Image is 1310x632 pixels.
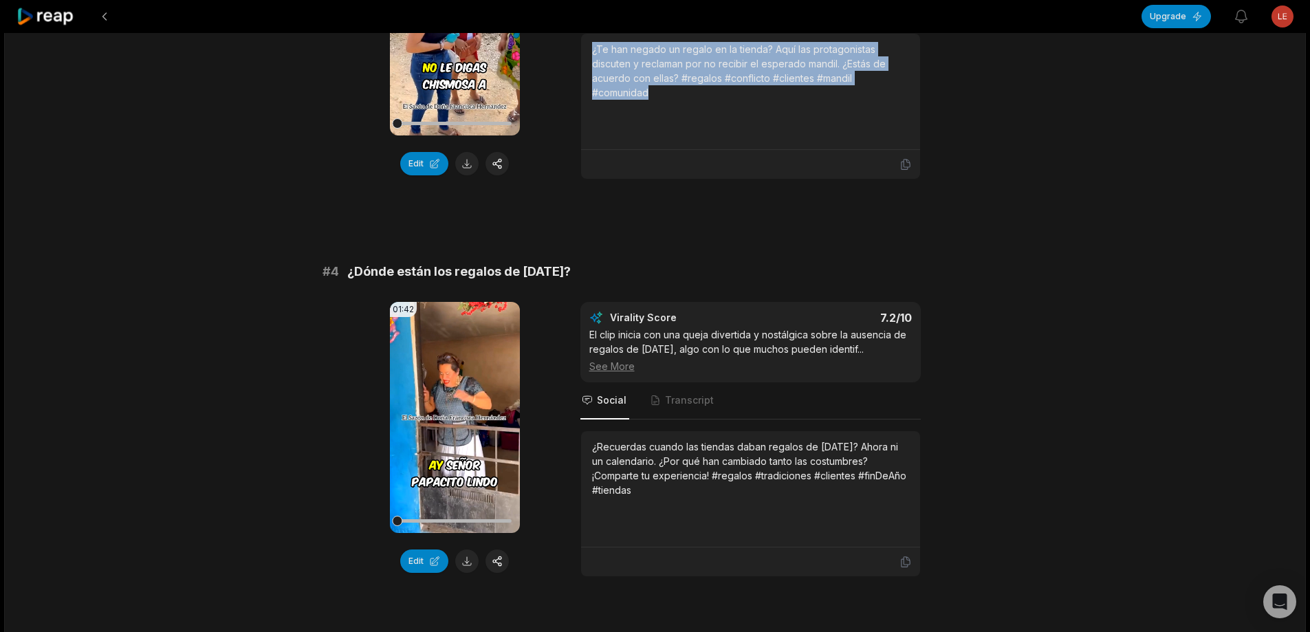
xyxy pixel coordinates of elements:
div: ¿Te han negado un regalo en la tienda? Aquí las protagonistas discuten y reclaman por no recibir ... [592,42,909,100]
div: ¿Recuerdas cuando las tiendas daban regalos de [DATE]? Ahora ni un calendario. ¿Por qué han cambi... [592,439,909,497]
button: Edit [400,549,448,573]
div: See More [589,359,912,373]
div: El clip inicia con una queja divertida y nostálgica sobre la ausencia de regalos de [DATE], algo ... [589,327,912,373]
span: Transcript [665,393,714,407]
div: 7.2 /10 [764,311,912,325]
button: Upgrade [1142,5,1211,28]
span: # 4 [323,262,339,281]
div: Virality Score [610,311,758,325]
nav: Tabs [580,382,921,419]
video: Your browser does not support mp4 format. [390,302,520,533]
span: ¿Dónde están los regalos de [DATE]? [347,262,571,281]
span: Social [597,393,626,407]
button: Edit [400,152,448,175]
div: Open Intercom Messenger [1263,585,1296,618]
